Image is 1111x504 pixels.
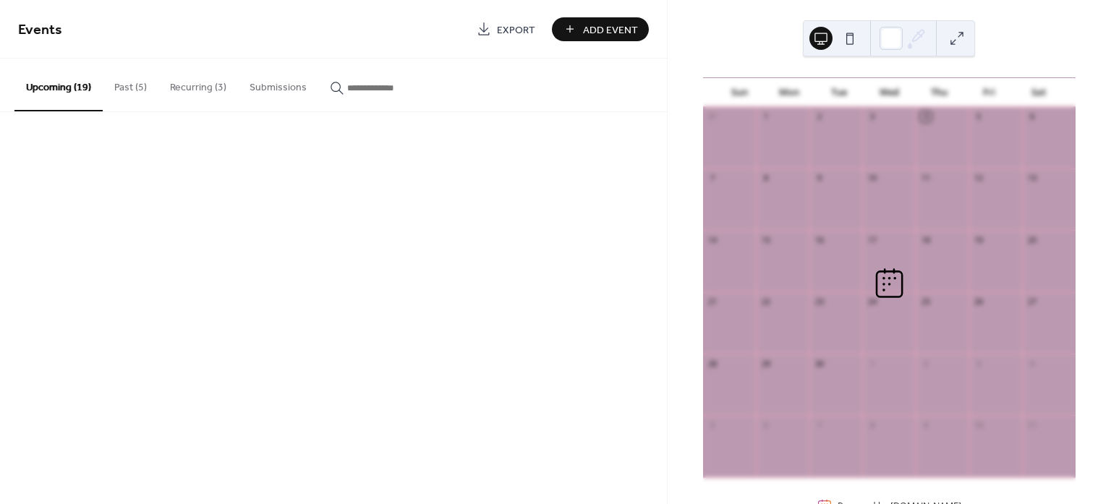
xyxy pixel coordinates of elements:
[18,16,62,44] span: Events
[497,22,535,38] span: Export
[867,419,877,430] div: 8
[760,111,771,122] div: 1
[707,296,718,307] div: 21
[1026,296,1037,307] div: 27
[974,358,984,369] div: 3
[814,419,825,430] div: 7
[867,358,877,369] div: 1
[707,173,718,184] div: 7
[1026,358,1037,369] div: 4
[867,111,877,122] div: 3
[867,234,877,245] div: 17
[1014,78,1064,107] div: Sat
[920,111,931,122] div: 4
[1026,173,1037,184] div: 13
[867,296,877,307] div: 24
[765,78,814,107] div: Mon
[920,296,931,307] div: 25
[466,17,546,41] a: Export
[1026,419,1037,430] div: 11
[914,78,964,107] div: Thu
[814,173,825,184] div: 9
[920,419,931,430] div: 9
[814,111,825,122] div: 2
[760,358,771,369] div: 29
[814,296,825,307] div: 23
[814,78,864,107] div: Tue
[920,173,931,184] div: 11
[760,173,771,184] div: 8
[964,78,1014,107] div: Fri
[974,111,984,122] div: 5
[760,234,771,245] div: 15
[974,296,984,307] div: 26
[974,419,984,430] div: 10
[760,419,771,430] div: 6
[814,234,825,245] div: 16
[707,419,718,430] div: 5
[864,78,914,107] div: Wed
[814,358,825,369] div: 30
[583,22,638,38] span: Add Event
[14,59,103,111] button: Upcoming (19)
[920,358,931,369] div: 2
[707,358,718,369] div: 28
[707,234,718,245] div: 14
[715,78,765,107] div: Sun
[707,111,718,122] div: 31
[552,17,649,41] button: Add Event
[1026,234,1037,245] div: 20
[158,59,238,110] button: Recurring (3)
[238,59,318,110] button: Submissions
[974,173,984,184] div: 12
[103,59,158,110] button: Past (5)
[974,234,984,245] div: 19
[1026,111,1037,122] div: 6
[760,296,771,307] div: 22
[920,234,931,245] div: 18
[867,173,877,184] div: 10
